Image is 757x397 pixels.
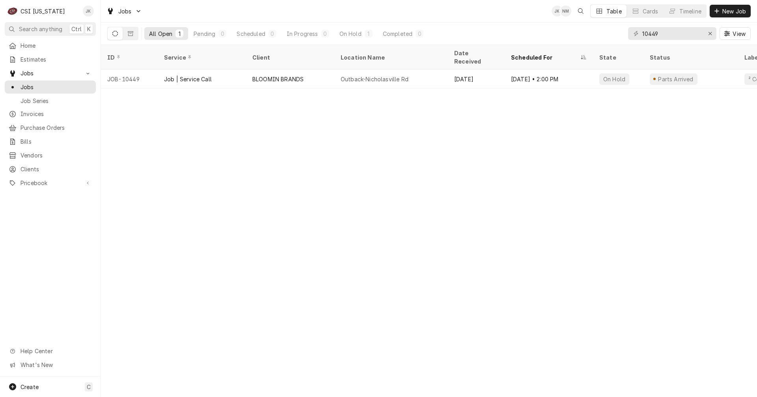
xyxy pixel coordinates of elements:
[7,6,18,17] div: C
[721,7,748,15] span: New Job
[448,69,505,88] div: [DATE]
[574,5,587,17] button: Open search
[21,361,91,369] span: What's New
[21,384,39,390] span: Create
[323,30,328,38] div: 0
[83,6,94,17] div: Jeff Kuehl's Avatar
[21,69,80,77] span: Jobs
[21,137,92,146] span: Bills
[5,176,96,189] a: Go to Pricebook
[87,383,91,391] span: C
[643,7,658,15] div: Cards
[21,151,92,159] span: Vendors
[21,179,80,187] span: Pricebook
[164,53,238,62] div: Service
[710,5,751,17] button: New Job
[5,345,96,358] a: Go to Help Center
[5,22,96,36] button: Search anythingCtrlK
[417,30,422,38] div: 0
[21,41,92,50] span: Home
[341,75,408,83] div: Outback-Nicholasville Rd
[107,53,150,62] div: ID
[5,163,96,176] a: Clients
[21,55,92,64] span: Estimates
[237,30,265,38] div: Scheduled
[5,135,96,148] a: Bills
[5,94,96,107] a: Job Series
[177,30,182,38] div: 1
[5,53,96,66] a: Estimates
[560,6,571,17] div: NM
[552,6,563,17] div: Jeff Kuehl's Avatar
[21,7,65,15] div: CSI [US_STATE]
[21,347,91,355] span: Help Center
[731,30,747,38] span: View
[87,25,91,33] span: K
[5,81,96,94] a: Jobs
[560,6,571,17] div: Nancy Manuel's Avatar
[657,75,694,83] div: Parts Arrived
[606,7,622,15] div: Table
[505,69,593,88] div: [DATE] • 2:00 PM
[642,27,701,40] input: Keyword search
[341,53,440,62] div: Location Name
[71,25,82,33] span: Ctrl
[7,6,18,17] div: CSI Kentucky's Avatar
[5,358,96,371] a: Go to What's New
[270,30,275,38] div: 0
[21,110,92,118] span: Invoices
[103,5,145,18] a: Go to Jobs
[101,69,158,88] div: JOB-10449
[366,30,371,38] div: 1
[602,75,626,83] div: On Hold
[21,97,92,105] span: Job Series
[454,49,497,66] div: Date Received
[19,25,62,33] span: Search anything
[552,6,563,17] div: JK
[21,124,92,132] span: Purchase Orders
[287,30,318,38] div: In Progress
[5,107,96,120] a: Invoices
[5,121,96,134] a: Purchase Orders
[220,30,225,38] div: 0
[149,30,172,38] div: All Open
[118,7,132,15] span: Jobs
[5,149,96,162] a: Vendors
[599,53,637,62] div: State
[252,53,326,62] div: Client
[5,67,96,80] a: Go to Jobs
[21,83,92,91] span: Jobs
[5,39,96,52] a: Home
[679,7,701,15] div: Timeline
[511,53,579,62] div: Scheduled For
[164,75,212,83] div: Job | Service Call
[720,27,751,40] button: View
[704,27,716,40] button: Erase input
[383,30,412,38] div: Completed
[252,75,304,83] div: BLOOMIN BRANDS
[21,165,92,173] span: Clients
[650,53,730,62] div: Status
[83,6,94,17] div: JK
[194,30,215,38] div: Pending
[339,30,362,38] div: On Hold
